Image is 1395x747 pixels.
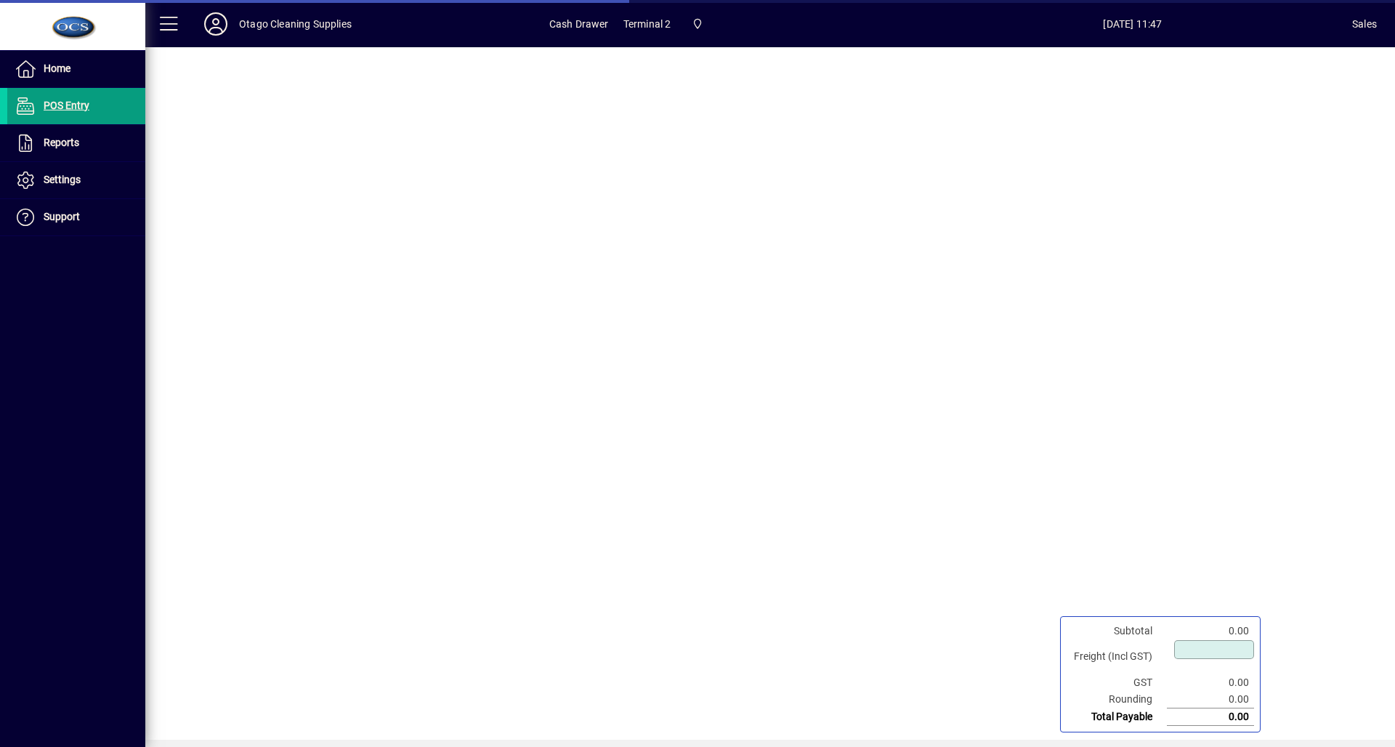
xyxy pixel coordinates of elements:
[7,162,145,198] a: Settings
[1167,708,1254,726] td: 0.00
[239,12,352,36] div: Otago Cleaning Supplies
[1067,623,1167,639] td: Subtotal
[913,12,1353,36] span: [DATE] 11:47
[44,62,70,74] span: Home
[44,100,89,111] span: POS Entry
[549,12,609,36] span: Cash Drawer
[623,12,671,36] span: Terminal 2
[44,174,81,185] span: Settings
[7,199,145,235] a: Support
[1067,708,1167,726] td: Total Payable
[7,125,145,161] a: Reports
[1067,639,1167,674] td: Freight (Incl GST)
[1067,691,1167,708] td: Rounding
[1352,12,1377,36] div: Sales
[1167,623,1254,639] td: 0.00
[193,11,239,37] button: Profile
[1167,674,1254,691] td: 0.00
[44,137,79,148] span: Reports
[44,211,80,222] span: Support
[1167,691,1254,708] td: 0.00
[7,51,145,87] a: Home
[1067,674,1167,691] td: GST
